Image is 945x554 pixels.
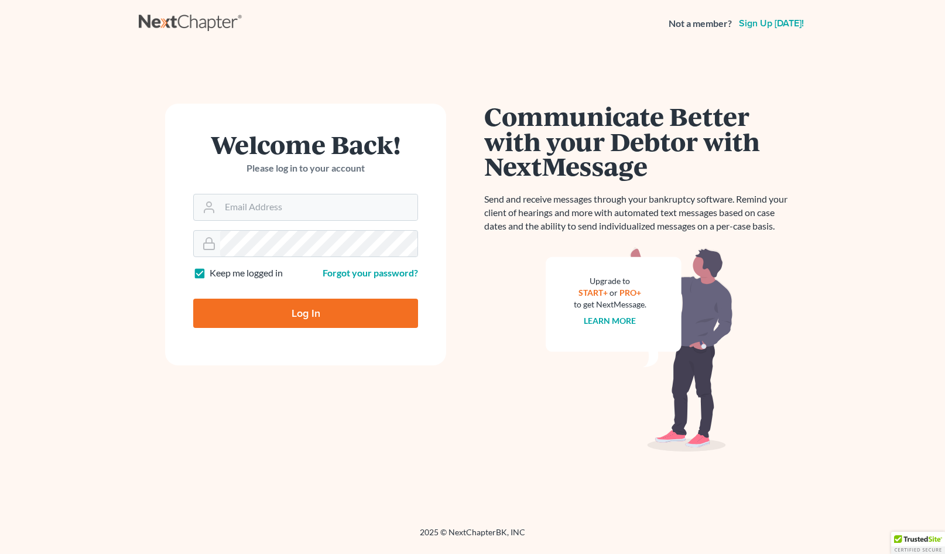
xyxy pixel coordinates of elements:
h1: Welcome Back! [193,132,418,157]
div: 2025 © NextChapterBK, INC [139,526,806,548]
div: Upgrade to [574,275,646,287]
a: START+ [579,288,608,297]
p: Please log in to your account [193,162,418,175]
p: Send and receive messages through your bankruptcy software. Remind your client of hearings and mo... [484,193,795,233]
h1: Communicate Better with your Debtor with NextMessage [484,104,795,179]
a: Sign up [DATE]! [737,19,806,28]
span: or [610,288,618,297]
a: Forgot your password? [323,267,418,278]
a: Learn more [584,316,636,326]
input: Log In [193,299,418,328]
img: nextmessage_bg-59042aed3d76b12b5cd301f8e5b87938c9018125f34e5fa2b7a6b67550977c72.svg [546,247,733,452]
strong: Not a member? [669,17,732,30]
label: Keep me logged in [210,266,283,280]
div: TrustedSite Certified [891,532,945,554]
input: Email Address [220,194,417,220]
div: to get NextMessage. [574,299,646,310]
a: PRO+ [620,288,642,297]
